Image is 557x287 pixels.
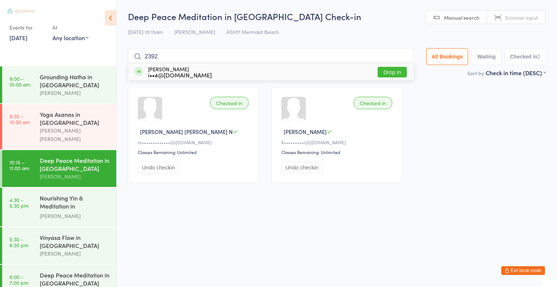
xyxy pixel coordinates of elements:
div: i••4@[DOMAIN_NAME] [148,72,212,78]
a: 10:15 -11:00 amDeep Peace Meditation in [GEOGRAPHIC_DATA][PERSON_NAME] [2,150,116,187]
button: Undo checkin [138,162,179,173]
time: 4:30 - 5:30 pm [9,197,28,208]
time: 9:30 - 10:30 am [9,113,30,125]
div: Vinyasa Flow in [GEOGRAPHIC_DATA] [40,233,110,249]
div: Any location [52,34,89,42]
time: 6:00 - 7:00 pm [9,274,28,286]
div: Deep Peace Meditation in [GEOGRAPHIC_DATA] [40,156,110,172]
div: Check in time (DESC) [486,69,546,77]
span: [PERSON_NAME] [284,128,327,135]
div: 2 [537,54,540,60]
button: Exit kiosk mode [501,266,545,275]
div: Checked in [210,97,249,109]
span: [DATE] 10:15am [128,28,163,35]
a: 9:00 -10:00 amGrounding Hatha in [GEOGRAPHIC_DATA][PERSON_NAME] [2,66,116,103]
span: [PERSON_NAME] [PERSON_NAME] N [140,128,233,135]
button: Undo checkin [281,162,323,173]
div: Yoga Asanas in [GEOGRAPHIC_DATA] [40,110,110,126]
button: All Bookings [426,48,468,65]
div: At [52,22,89,34]
div: [PERSON_NAME] [40,89,110,97]
button: Waiting [472,48,501,65]
div: Events for [9,22,45,34]
div: Checked in [354,97,392,109]
div: [PERSON_NAME] [40,212,110,220]
a: 4:30 -5:30 pmNourishing Yin & Meditation in [GEOGRAPHIC_DATA][PERSON_NAME] [2,188,116,226]
div: [PERSON_NAME] [40,172,110,181]
div: m•••••••••••••l@[DOMAIN_NAME] [138,139,251,145]
time: 5:30 - 6:30 pm [9,236,28,248]
div: Grounding Hatha in [GEOGRAPHIC_DATA] [40,73,110,89]
time: 9:00 - 10:00 am [9,76,30,87]
div: Classes Remaining: Unlimited [138,149,251,155]
a: 5:30 -6:30 pmVinyasa Flow in [GEOGRAPHIC_DATA][PERSON_NAME] [2,227,116,264]
h2: Deep Peace Meditation in [GEOGRAPHIC_DATA] Check-in [128,10,546,22]
div: Classes Remaining: Unlimited [281,149,394,155]
span: [PERSON_NAME] [174,28,215,35]
label: Sort by [467,69,484,77]
button: Checked in2 [505,48,546,65]
span: ASMY Mermaid Beach [226,28,279,35]
div: Deep Peace Meditation in [GEOGRAPHIC_DATA] [40,271,110,287]
div: [PERSON_NAME] [40,249,110,258]
div: [PERSON_NAME] [148,66,212,78]
div: K•••••••••r@[DOMAIN_NAME] [281,139,394,145]
button: Drop in [378,67,407,77]
a: 9:30 -10:30 amYoga Asanas in [GEOGRAPHIC_DATA][PERSON_NAME] [PERSON_NAME] [2,104,116,149]
span: Scanner input [505,14,538,21]
time: 10:15 - 11:00 am [9,159,29,171]
img: Australian School of Meditation & Yoga (Gold Coast) [7,8,35,14]
div: [PERSON_NAME] [PERSON_NAME] [40,126,110,143]
div: Nourishing Yin & Meditation in [GEOGRAPHIC_DATA] [40,194,110,212]
span: Manual search [444,14,479,21]
a: [DATE] [9,34,27,42]
input: Search [128,48,414,65]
